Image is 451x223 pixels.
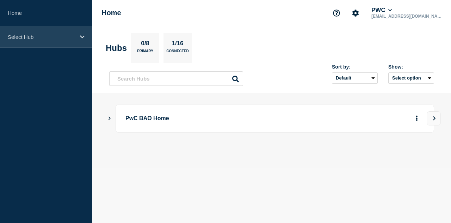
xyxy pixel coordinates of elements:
[166,49,189,57] p: Connected
[370,14,443,19] p: [EMAIL_ADDRESS][DOMAIN_NAME]
[370,7,393,14] button: PWC
[332,64,378,70] div: Sort by:
[8,34,75,40] p: Select Hub
[109,71,243,86] input: Search Hubs
[412,112,421,125] button: More actions
[125,112,307,125] p: PwC BAO Home
[108,116,111,121] button: Show Connected Hubs
[106,43,127,53] h2: Hubs
[332,72,378,84] select: Sort by
[388,64,434,70] div: Show:
[138,40,152,49] p: 0/8
[329,6,344,20] button: Support
[348,6,363,20] button: Account settings
[169,40,186,49] p: 1/16
[388,72,434,84] button: Select option
[137,49,153,57] p: Primary
[101,9,121,17] h1: Home
[427,111,441,125] button: View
